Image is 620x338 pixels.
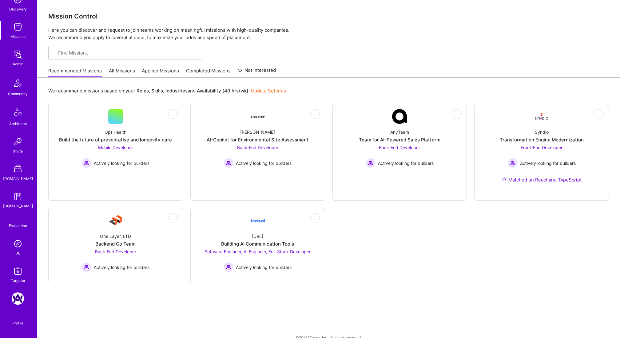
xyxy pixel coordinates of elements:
a: Applied Missions [142,67,179,78]
img: Actively looking for builders [81,262,91,272]
div: Matched on React and TypeScript [502,177,582,183]
span: Actively looking for builders [236,160,292,166]
img: Company Logo [250,109,265,124]
a: Company LogoAnyTeamTeam for AI-Powered Sales PlatformBack-End Developer Actively looking for buil... [338,109,462,168]
div: Profile [12,320,23,326]
span: Back-End Developer [379,145,420,150]
div: Syndio [535,129,549,135]
i: icon SelectionTeam [16,218,20,222]
img: Company Logo [392,109,407,124]
i: icon EyeClosed [454,112,459,116]
span: Front-End Developer [521,145,562,150]
div: [PERSON_NAME] [240,129,275,135]
a: Recommended Missions [48,67,102,78]
i: icon EyeClosed [312,112,317,116]
b: Skills [151,88,163,94]
h3: Mission Control [48,12,609,20]
img: Company Logo [108,213,123,228]
a: Profile [10,313,26,326]
img: Actively looking for builders [366,158,376,168]
div: [DOMAIN_NAME] [3,175,33,182]
div: Invite [13,148,23,154]
input: Find Mission... [58,50,197,56]
a: Company LogoSyndioTransformation Engine ModernizationFront-End Developer Actively looking for bui... [479,109,604,190]
img: admin teamwork [12,48,24,61]
img: Ateam Purple Icon [502,177,507,182]
a: Completed Missions [186,67,231,78]
a: Not Interested [237,67,276,78]
div: Missions [10,33,26,40]
img: Actively looking for builders [224,158,233,168]
b: Roles [137,88,149,94]
div: Team for AI-Powered Sales Platform [359,136,440,143]
i: icon SearchGrey [53,51,58,55]
div: Build the future of preventative and longevity care [59,136,172,143]
div: Admin [13,61,23,67]
div: Architects [9,120,27,127]
a: Company Logo[URL]Building AI Communication ToolsSoftware Engineer, AI Engineer, Full-Stack Develo... [196,213,320,272]
div: Discovery [9,6,27,12]
img: Actively looking for builders [508,158,518,168]
span: Actively looking for builders [236,264,292,271]
img: Actively looking for builders [224,262,233,272]
span: Software Engineer, AI Engineer, Full-Stack Developer [205,249,311,254]
div: Opt Health [105,129,126,135]
div: AnyTeam [390,129,409,135]
a: Opt HealthBuild the future of preventative and longevity careMobile Developer Actively looking fo... [54,109,178,168]
div: [DOMAIN_NAME] [3,203,33,209]
img: Community [10,76,25,91]
img: Company Logo [250,213,265,228]
img: Skill Targeter [12,265,24,277]
i: icon EyeClosed [596,112,601,116]
span: Actively looking for builders [520,160,576,166]
div: AI-Copilot for Environmental Site Assessment [207,136,308,143]
span: Mobile Developer [98,145,133,150]
img: guide book [12,190,24,203]
div: Building AI Communication Tools [221,241,294,247]
a: A.Team: Google Calendar Integration Testing [10,292,26,305]
i: icon EyeClosed [312,216,317,221]
img: Architects [10,106,25,120]
span: Actively looking for builders [94,160,149,166]
img: A Store [12,163,24,175]
img: Admin Search [12,238,24,250]
div: DB [15,250,21,256]
span: Actively looking for builders [378,160,434,166]
b: Availability (40 hrs/wk) [197,88,248,94]
div: Transformation Engine Modernization [500,136,584,143]
div: One Layer, LTD [100,233,131,239]
img: Actively looking for builders [81,158,91,168]
div: Community [8,91,28,97]
b: Industries [165,88,188,94]
img: Company Logo [534,109,549,124]
div: Evaluation [9,222,27,229]
p: We recommend missions based on your , , and . [48,88,286,94]
a: Update Settings [251,88,286,94]
div: Targeter [11,277,25,284]
img: teamwork [12,21,24,33]
img: A.Team: Google Calendar Integration Testing [12,292,24,305]
i: icon EyeClosed [170,216,175,221]
span: Back-End Developer [95,249,136,254]
span: Actively looking for builders [94,264,149,271]
p: Here you can discover and request to join teams working on meaningful missions with high-quality ... [48,26,609,41]
a: Company Logo[PERSON_NAME]AI-Copilot for Environmental Site AssessmentBack-End Developer Actively ... [196,109,320,190]
i: icon EyeClosed [170,112,175,116]
a: Company LogoOne Layer, LTDBackend Go TeamBack-End Developer Actively looking for buildersActively... [54,213,178,272]
span: Back-End Developer [237,145,278,150]
img: Invite [12,136,24,148]
div: Backend Go Team [95,241,136,247]
a: All Missions [109,67,135,78]
div: [URL] [252,233,263,239]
